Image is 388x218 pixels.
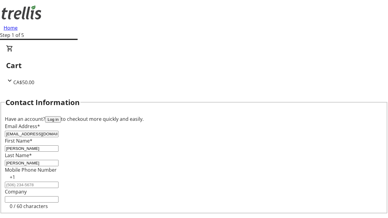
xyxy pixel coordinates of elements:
[10,203,48,210] tr-character-limit: 0 / 60 characters
[5,152,32,159] label: Last Name*
[5,123,40,130] label: Email Address*
[6,45,382,86] div: CartCA$50.00
[13,79,34,86] span: CA$50.00
[5,97,80,108] h2: Contact Information
[5,115,383,123] div: Have an account? to checkout more quickly and easily.
[5,167,57,173] label: Mobile Phone Number
[6,60,382,71] h2: Cart
[5,137,32,144] label: First Name*
[5,188,27,195] label: Company
[5,182,59,188] input: (506) 234-5678
[45,116,61,123] button: Log in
